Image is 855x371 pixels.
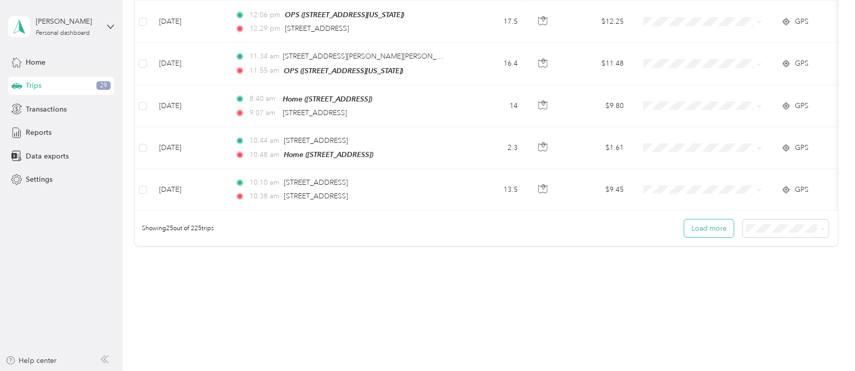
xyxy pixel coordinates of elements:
span: [STREET_ADDRESS] [284,136,348,145]
span: [STREET_ADDRESS] [283,109,347,117]
span: 11:55 am [249,65,279,76]
span: 10:48 am [249,149,279,161]
span: [STREET_ADDRESS] [284,192,348,200]
td: 16.4 [459,43,526,85]
span: 10:10 am [249,177,279,188]
span: 29 [96,81,111,90]
span: Reports [26,127,52,138]
td: [DATE] [151,127,227,169]
span: OPS ([STREET_ADDRESS][US_STATE]) [284,67,404,75]
td: 13.5 [459,169,526,210]
td: 2.3 [459,127,526,169]
span: Home ([STREET_ADDRESS]) [283,95,372,103]
span: OPS ([STREET_ADDRESS][US_STATE]) [285,11,405,19]
span: 10:44 am [249,135,279,146]
span: GPS [795,142,809,153]
td: 17.5 [459,1,526,43]
td: [DATE] [151,169,227,210]
td: $11.48 [561,43,632,85]
div: [PERSON_NAME] [36,16,99,27]
span: GPS [795,184,809,195]
span: [STREET_ADDRESS][PERSON_NAME][PERSON_NAME] [283,52,459,61]
span: 12:29 pm [249,23,280,34]
span: Transactions [26,104,67,115]
span: 9:07 am [249,108,278,119]
div: Personal dashboard [36,30,90,36]
td: $1.61 [561,127,632,169]
td: 14 [459,85,526,127]
td: $12.25 [561,1,632,43]
iframe: Everlance-gr Chat Button Frame [798,314,855,371]
span: GPS [795,58,809,69]
button: Load more [684,220,734,237]
span: 11:34 am [249,51,278,62]
td: $9.80 [561,85,632,127]
span: Trips [26,80,41,91]
span: [STREET_ADDRESS] [285,24,349,33]
span: 10:38 am [249,191,279,202]
button: Help center [6,355,57,366]
span: 8:40 am [249,93,278,104]
span: GPS [795,16,809,27]
td: [DATE] [151,43,227,85]
td: $9.45 [561,169,632,210]
span: 12:06 pm [249,10,280,21]
span: Showing 25 out of 225 trips [135,224,214,233]
span: GPS [795,100,809,112]
td: [DATE] [151,85,227,127]
span: Home [26,57,45,68]
span: [STREET_ADDRESS] [284,178,348,187]
span: Home ([STREET_ADDRESS]) [284,150,373,158]
td: [DATE] [151,1,227,43]
span: Settings [26,174,53,185]
span: Data exports [26,151,69,162]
